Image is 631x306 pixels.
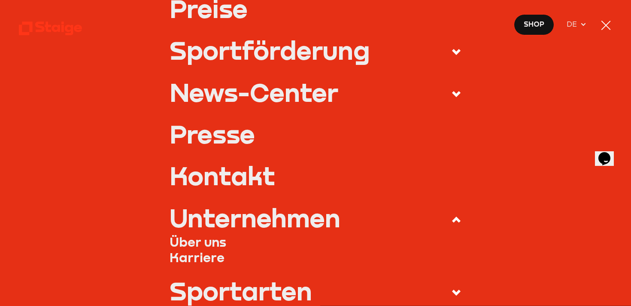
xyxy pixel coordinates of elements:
[567,18,580,30] span: DE
[170,250,461,266] a: Karriere
[170,37,370,63] div: Sportförderung
[514,14,554,36] a: Shop
[524,18,544,30] span: Shop
[170,205,340,230] div: Unternehmen
[170,234,461,250] a: Über uns
[170,80,338,105] div: News-Center
[170,121,461,147] a: Presse
[170,278,312,303] div: Sportarten
[170,163,461,188] a: Kontakt
[595,140,622,166] iframe: chat widget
